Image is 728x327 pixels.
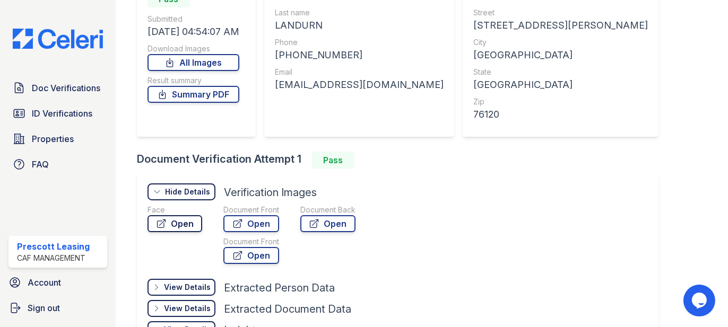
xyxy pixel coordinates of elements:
[223,247,279,264] a: Open
[473,7,648,18] div: Street
[4,272,111,293] a: Account
[28,302,60,314] span: Sign out
[223,236,279,247] div: Document Front
[4,297,111,319] a: Sign out
[8,128,107,149] a: Properties
[164,282,211,293] div: View Details
[148,54,239,71] a: All Images
[473,67,648,77] div: State
[164,303,211,314] div: View Details
[8,154,107,175] a: FAQ
[4,29,111,49] img: CE_Logo_Blue-a8612792a0a2168367f1c8372b55b34899dd931a85d93a1a3d3e32e68fde9ad4.png
[148,24,239,39] div: [DATE] 04:54:07 AM
[17,240,90,253] div: Prescott Leasing
[8,77,107,99] a: Doc Verifications
[224,280,335,295] div: Extracted Person Data
[17,253,90,263] div: CAF Management
[137,152,667,169] div: Document Verification Attempt 1
[473,77,648,92] div: [GEOGRAPHIC_DATA]
[148,75,239,86] div: Result summary
[148,215,202,232] a: Open
[223,215,279,232] a: Open
[473,107,648,122] div: 76120
[473,96,648,107] div: Zip
[148,43,239,54] div: Download Images
[275,48,444,63] div: [PHONE_NUMBER]
[300,205,356,215] div: Document Back
[275,7,444,18] div: Last name
[32,158,49,171] span: FAQ
[473,37,648,48] div: City
[32,107,92,120] span: ID Verifications
[8,103,107,124] a: ID Verifications
[148,205,202,215] div: Face
[32,82,100,94] span: Doc Verifications
[275,37,444,48] div: Phone
[275,18,444,33] div: LANDURN
[473,18,648,33] div: [STREET_ADDRESS][PERSON_NAME]
[473,48,648,63] div: [GEOGRAPHIC_DATA]
[32,132,74,145] span: Properties
[275,77,444,92] div: [EMAIL_ADDRESS][DOMAIN_NAME]
[148,86,239,103] a: Summary PDF
[224,185,317,200] div: Verification Images
[224,302,351,316] div: Extracted Document Data
[165,187,210,197] div: Hide Details
[275,67,444,77] div: Email
[300,215,356,232] a: Open
[683,285,717,316] iframe: chat widget
[223,205,279,215] div: Document Front
[312,152,354,169] div: Pass
[148,14,239,24] div: Submitted
[28,276,61,289] span: Account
